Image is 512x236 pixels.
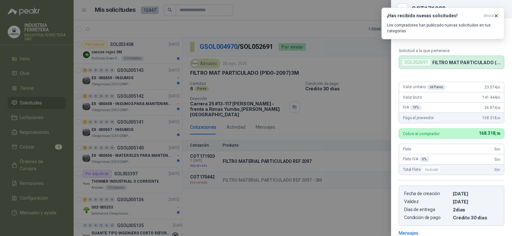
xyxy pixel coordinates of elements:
[453,207,499,212] p: 2 dias
[399,5,406,13] button: Close
[387,22,499,34] p: Los compradores han publicado nuevas solicitudes en tus categorías.
[402,58,431,66] div: SOL052691
[403,147,411,151] span: Flete
[496,148,500,151] span: ,00
[482,95,500,100] span: 141.444
[484,85,500,89] span: 23.574
[412,6,504,12] div: COT171920
[404,199,450,204] p: Validez
[381,8,504,39] button: ¡Has recibido nuevas solicitudes!ahora Los compradores han publicado nuevas solicitudes en tus ca...
[403,116,434,120] span: Pago al proveedor
[484,13,494,19] span: ahora
[496,168,500,171] span: ,00
[494,147,500,151] span: 0
[403,166,442,173] span: Total Flete
[403,95,421,100] span: Valor bruto
[479,131,500,136] span: 168.318
[404,207,450,212] p: Días de entrega
[484,105,500,110] span: 26.874
[403,132,440,136] p: Cobro al comprador
[496,158,500,161] span: ,00
[410,105,422,110] div: 19 %
[403,157,429,162] span: Flete IVA
[496,96,500,99] span: ,00
[494,167,500,172] span: 0
[387,13,481,19] h3: ¡Has recibido nuevas solicitudes!
[494,157,500,162] span: 0
[496,116,500,120] span: ,36
[453,199,499,204] p: [DATE]
[432,60,501,65] p: FILTRO MAT PARTICULADO (P100-2097)3M
[453,215,499,220] p: Crédito 30 días
[427,85,445,90] div: x 6 Pares
[495,132,500,136] span: ,36
[420,157,429,162] div: 0 %
[399,48,504,53] p: Solicitud a la que pertenece
[422,166,441,173] div: Incluido
[496,106,500,110] span: ,36
[482,116,500,120] span: 168.318
[404,191,450,196] p: Fecha de creación
[453,191,499,196] p: [DATE]
[403,105,421,110] span: IVA
[496,86,500,89] span: ,00
[403,85,445,90] span: Valor unitario
[404,215,450,220] p: Condición de pago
